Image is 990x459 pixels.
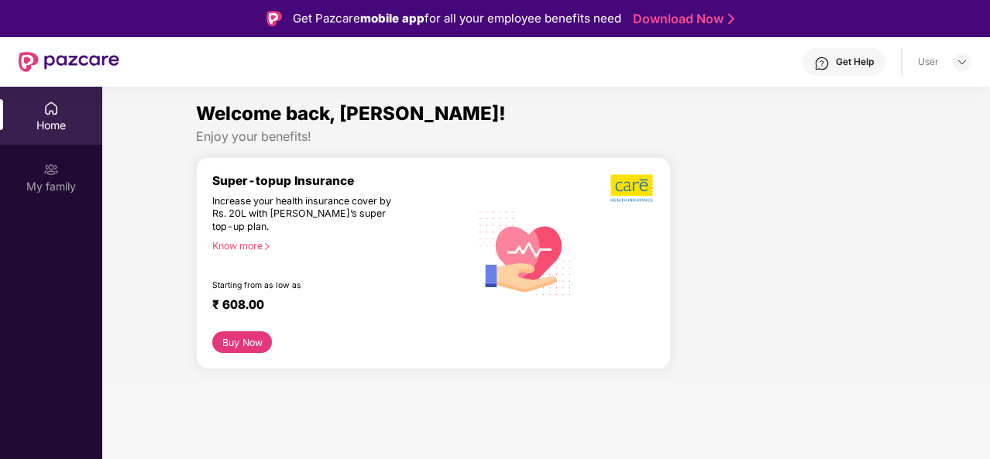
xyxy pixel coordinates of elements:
[19,52,119,72] img: New Pazcare Logo
[212,173,470,188] div: Super-topup Insurance
[263,242,271,251] span: right
[610,173,655,203] img: b5dec4f62d2307b9de63beb79f102df3.png
[293,9,621,28] div: Get Pazcare for all your employee benefits need
[43,162,59,177] img: svg+xml;base64,PHN2ZyB3aWR0aD0iMjAiIGhlaWdodD0iMjAiIHZpZXdCb3g9IjAgMCAyMCAyMCIgZmlsbD0ibm9uZSIgeG...
[814,56,830,71] img: svg+xml;base64,PHN2ZyBpZD0iSGVscC0zMngzMiIgeG1sbnM9Imh0dHA6Ly93d3cudzMub3JnLzIwMDAvc3ZnIiB3aWR0aD...
[43,101,59,116] img: svg+xml;base64,PHN2ZyBpZD0iSG9tZSIgeG1sbnM9Imh0dHA6Ly93d3cudzMub3JnLzIwMDAvc3ZnIiB3aWR0aD0iMjAiIG...
[918,56,939,68] div: User
[212,195,404,234] div: Increase your health insurance cover by Rs. 20L with [PERSON_NAME]’s super top-up plan.
[212,297,455,316] div: ₹ 608.00
[196,102,506,125] span: Welcome back, [PERSON_NAME]!
[360,11,425,26] strong: mobile app
[212,240,461,251] div: Know more
[212,280,404,291] div: Starting from as low as
[212,331,272,353] button: Buy Now
[728,11,734,27] img: Stroke
[633,11,730,27] a: Download Now
[956,56,968,68] img: svg+xml;base64,PHN2ZyBpZD0iRHJvcGRvd24tMzJ4MzIiIHhtbG5zPSJodHRwOi8vd3d3LnczLm9yZy8yMDAwL3N2ZyIgd2...
[470,196,581,308] img: svg+xml;base64,PHN2ZyB4bWxucz0iaHR0cDovL3d3dy53My5vcmcvMjAwMC9zdmciIHhtbG5zOnhsaW5rPSJodHRwOi8vd3...
[196,128,896,145] div: Enjoy your benefits!
[836,56,874,68] div: Get Help
[266,11,282,26] img: Logo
